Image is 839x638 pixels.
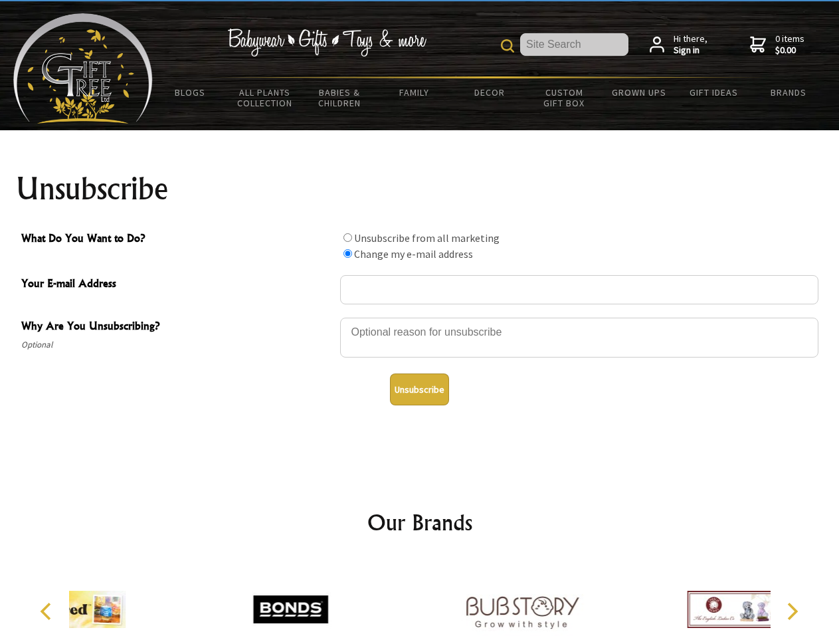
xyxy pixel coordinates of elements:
[650,33,707,56] a: Hi there,Sign in
[33,597,62,626] button: Previous
[21,318,333,337] span: Why Are You Unsubscribing?
[343,233,352,242] input: What Do You Want to Do?
[452,78,527,106] a: Decor
[527,78,602,117] a: Custom Gift Box
[676,78,751,106] a: Gift Ideas
[775,45,804,56] strong: $0.00
[27,506,813,538] h2: Our Brands
[354,231,500,245] label: Unsubscribe from all marketing
[377,78,452,106] a: Family
[777,597,806,626] button: Next
[390,373,449,405] button: Unsubscribe
[501,39,514,53] img: product search
[16,173,824,205] h1: Unsubscribe
[302,78,377,117] a: Babies & Children
[21,337,333,353] span: Optional
[21,275,333,294] span: Your E-mail Address
[343,249,352,258] input: What Do You Want to Do?
[354,247,473,261] label: Change my e-mail address
[751,78,826,106] a: Brands
[227,29,426,56] img: Babywear - Gifts - Toys & more
[520,33,628,56] input: Site Search
[340,275,818,304] input: Your E-mail Address
[601,78,676,106] a: Grown Ups
[228,78,303,117] a: All Plants Collection
[153,78,228,106] a: BLOGS
[775,33,804,56] span: 0 items
[750,33,804,56] a: 0 items$0.00
[674,33,707,56] span: Hi there,
[21,230,333,249] span: What Do You Want to Do?
[340,318,818,358] textarea: Why Are You Unsubscribing?
[674,45,707,56] strong: Sign in
[13,13,153,124] img: Babyware - Gifts - Toys and more...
